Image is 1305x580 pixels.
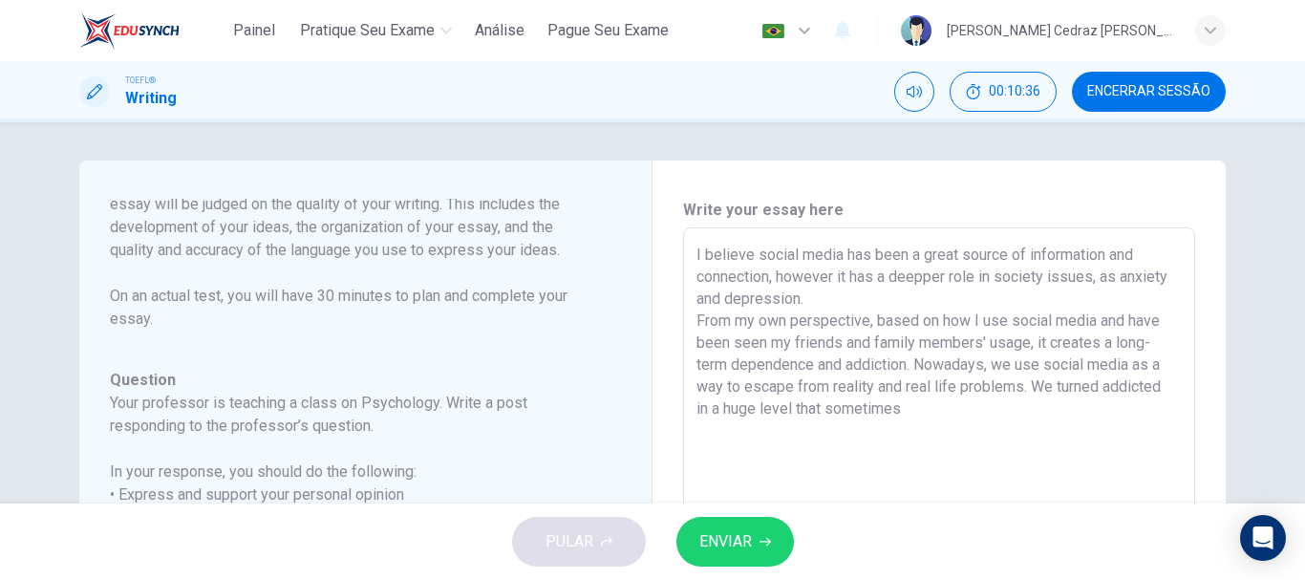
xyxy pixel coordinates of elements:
[683,199,1195,222] h6: Write your essay here
[950,72,1057,112] div: Esconder
[901,15,931,46] img: Profile picture
[761,24,785,38] img: pt
[110,78,598,354] h6: Directions
[110,461,598,529] h6: In your response, you should do the following: • Express and support your personal opinion • Make...
[1072,72,1226,112] button: Encerrar Sessão
[125,74,156,87] span: TOEFL®
[989,84,1040,99] span: 00:10:36
[540,13,676,48] button: Pague Seu Exame
[947,19,1172,42] div: [PERSON_NAME] Cedraz [PERSON_NAME]
[233,19,275,42] span: Painel
[894,72,934,112] div: Silenciar
[676,517,794,567] button: ENVIAR
[110,369,598,392] h6: Question
[950,72,1057,112] button: 00:10:36
[547,19,669,42] span: Pague Seu Exame
[292,13,460,48] button: Pratique seu exame
[1087,84,1210,99] span: Encerrar Sessão
[79,11,180,50] img: EduSynch logo
[110,392,598,438] h6: Your professor is teaching a class on Psychology. Write a post responding to the professor’s ques...
[699,528,752,555] span: ENVIAR
[467,13,532,48] button: Análise
[110,101,598,331] p: For this task, you will be asked to write an essay in which you state, explain and support your o...
[224,13,285,48] button: Painel
[125,87,177,110] h1: Writing
[300,19,435,42] span: Pratique seu exame
[475,19,524,42] span: Análise
[79,11,224,50] a: EduSynch logo
[1240,515,1286,561] div: Open Intercom Messenger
